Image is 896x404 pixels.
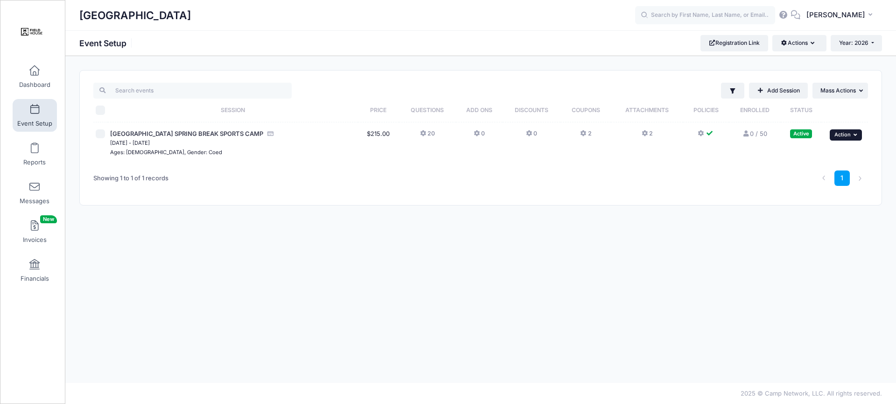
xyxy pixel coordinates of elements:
button: Action [830,129,862,141]
span: Messages [20,197,49,205]
button: Mass Actions [812,83,868,99]
button: Actions [772,35,826,51]
div: Active [790,129,812,138]
span: Questions [411,106,444,113]
th: Enrolled [729,99,781,122]
h1: Event Setup [79,38,134,48]
span: Event Setup [17,120,52,128]
h1: [GEOGRAPHIC_DATA] [79,5,191,26]
img: Marlton Field House [16,14,51,50]
a: Registration Link [700,35,768,51]
th: Policies [683,99,729,122]
input: Search by First Name, Last Name, or Email... [635,6,775,25]
a: 0 / 50 [742,130,767,137]
span: Coupons [572,106,600,113]
th: Attachments [611,99,683,122]
div: Showing 1 to 1 of 1 records [93,168,168,189]
td: $215.00 [358,122,399,164]
th: Session [108,99,358,122]
span: Year: 2026 [839,39,868,46]
span: Attachments [625,106,669,113]
span: Mass Actions [820,87,856,94]
input: Search events [93,83,292,99]
i: Accepting Credit Card Payments [266,131,274,137]
a: Financials [13,254,57,287]
button: [PERSON_NAME] [800,5,882,26]
th: Questions [399,99,456,122]
th: Coupons [560,99,611,122]
button: 0 [474,129,485,143]
a: Marlton Field House [0,10,66,54]
a: InvoicesNew [13,215,57,248]
small: [DATE] - [DATE] [110,140,150,146]
span: 2025 © Camp Network, LLC. All rights reserved. [741,390,882,397]
a: Add Session [749,83,808,99]
button: Year: 2026 [831,35,882,51]
span: Add Ons [466,106,492,113]
span: Financials [21,275,49,283]
th: Add Ons [456,99,503,122]
span: [PERSON_NAME] [806,10,865,20]
button: 2 [642,129,653,143]
a: 1 [834,170,850,186]
th: Discounts [503,99,561,122]
span: Reports [23,158,46,166]
th: Status [781,99,821,122]
span: New [40,215,57,223]
th: Price [358,99,399,122]
a: Dashboard [13,60,57,93]
button: 2 [580,129,591,143]
button: 0 [526,129,537,143]
span: Discounts [515,106,548,113]
span: [GEOGRAPHIC_DATA] SPRING BREAK SPORTS CAMP [110,130,263,137]
span: Invoices [23,236,47,244]
span: Policies [693,106,719,113]
button: 20 [420,129,435,143]
span: Dashboard [19,81,50,89]
a: Event Setup [13,99,57,132]
a: Reports [13,138,57,170]
span: Action [834,131,851,138]
small: Ages: [DEMOGRAPHIC_DATA], Gender: Coed [110,149,222,156]
a: Messages [13,177,57,209]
